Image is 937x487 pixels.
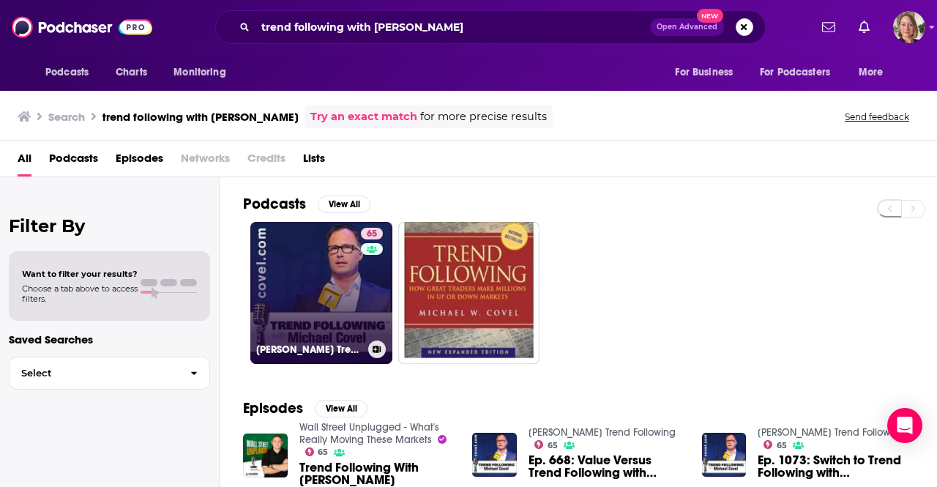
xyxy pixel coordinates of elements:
[10,368,179,378] span: Select
[529,454,684,479] a: Ep. 668: Value Versus Trend Following with Michael Covel on Trend Following Radio
[255,15,650,39] input: Search podcasts, credits, & more...
[9,215,210,237] h2: Filter By
[893,11,925,43] button: Show profile menu
[318,449,328,456] span: 65
[657,23,717,31] span: Open Advanced
[243,195,370,213] a: PodcastsView All
[35,59,108,86] button: open menu
[650,18,724,36] button: Open AdvancedNew
[529,454,684,479] span: Ep. 668: Value Versus Trend Following with [PERSON_NAME] on Trend Following Radio
[777,442,787,449] span: 65
[675,62,733,83] span: For Business
[299,421,439,446] a: Wall Street Unplugged - What's Really Moving These Markets
[45,62,89,83] span: Podcasts
[12,13,152,41] img: Podchaser - Follow, Share and Rate Podcasts
[305,447,329,456] a: 65
[534,440,558,449] a: 65
[250,222,392,364] a: 65[PERSON_NAME] Trend Following
[102,110,299,124] h3: trend following with [PERSON_NAME]
[665,59,751,86] button: open menu
[9,332,210,346] p: Saved Searches
[758,454,914,479] span: Ep. 1073: Switch to Trend Following with [PERSON_NAME] on Trend Following Radio
[256,343,362,356] h3: [PERSON_NAME] Trend Following
[697,9,723,23] span: New
[173,62,225,83] span: Monitoring
[764,440,787,449] a: 65
[163,59,244,86] button: open menu
[758,426,905,439] a: Michael Covel's Trend Following
[367,227,377,242] span: 65
[702,433,747,477] img: Ep. 1073: Switch to Trend Following with Michael Covel on Trend Following Radio
[247,146,285,176] span: Credits
[181,146,230,176] span: Networks
[18,146,31,176] a: All
[758,454,914,479] a: Ep. 1073: Switch to Trend Following with Michael Covel on Trend Following Radio
[361,228,383,239] a: 65
[243,399,303,417] h2: Episodes
[299,461,455,486] span: Trend Following With [PERSON_NAME]
[310,108,417,125] a: Try an exact match
[48,110,85,124] h3: Search
[299,461,455,486] a: Trend Following With Michael Covel
[243,434,288,478] img: Trend Following With Michael Covel
[22,269,138,279] span: Want to filter your results?
[853,15,876,40] a: Show notifications dropdown
[243,195,306,213] h2: Podcasts
[840,111,914,123] button: Send feedback
[420,108,547,125] span: for more precise results
[887,408,922,443] div: Open Intercom Messenger
[318,196,370,213] button: View All
[116,146,163,176] a: Episodes
[472,433,517,477] img: Ep. 668: Value Versus Trend Following with Michael Covel on Trend Following Radio
[303,146,325,176] a: Lists
[750,59,851,86] button: open menu
[816,15,841,40] a: Show notifications dropdown
[859,62,884,83] span: More
[760,62,830,83] span: For Podcasters
[49,146,98,176] a: Podcasts
[215,10,766,44] div: Search podcasts, credits, & more...
[106,59,156,86] a: Charts
[529,426,676,439] a: Michael Covel's Trend Following
[243,399,367,417] a: EpisodesView All
[315,400,367,417] button: View All
[22,283,138,304] span: Choose a tab above to access filters.
[893,11,925,43] img: User Profile
[116,62,147,83] span: Charts
[548,442,558,449] span: 65
[9,357,210,390] button: Select
[893,11,925,43] span: Logged in as AriFortierPr
[848,59,902,86] button: open menu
